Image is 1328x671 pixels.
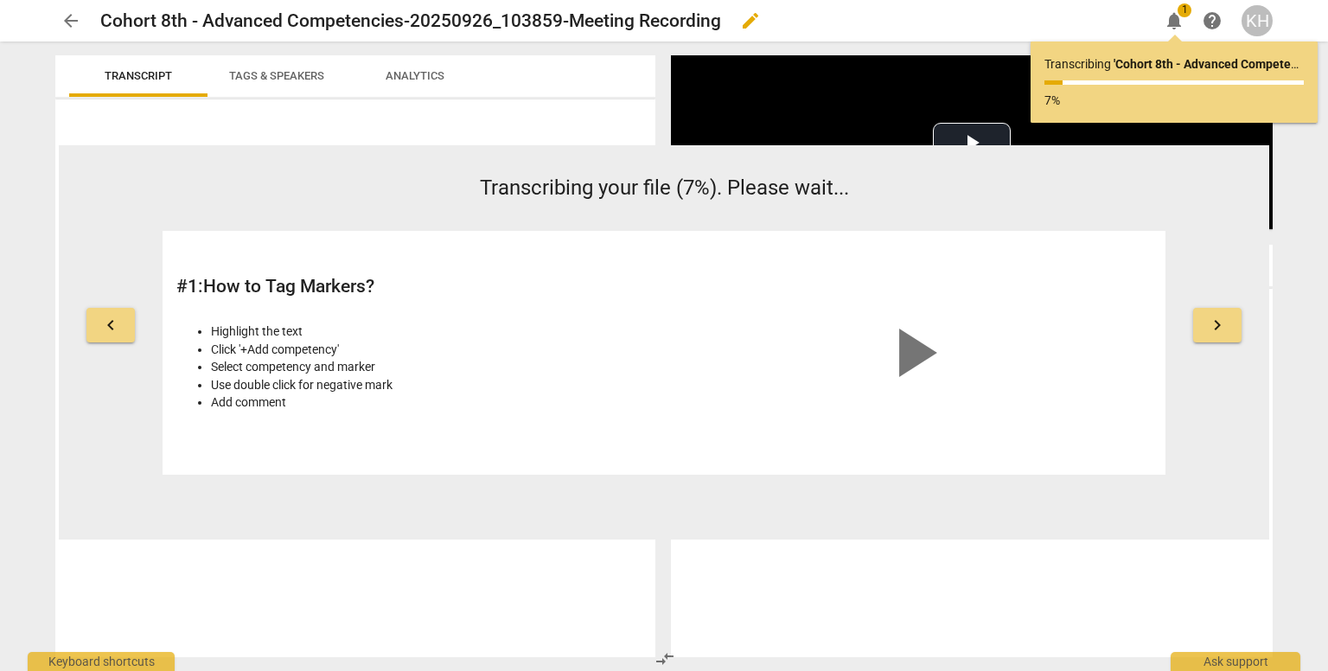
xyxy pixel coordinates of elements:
[1044,55,1304,73] p: Transcribing ...
[211,358,654,376] li: Select competency and marker
[211,323,654,341] li: Highlight the text
[1197,5,1228,36] a: Help
[28,652,175,671] div: Keyboard shortcuts
[1044,92,1304,110] p: 7%
[1202,10,1223,31] span: help
[105,69,172,82] span: Transcript
[61,10,81,31] span: arrow_back
[211,376,654,394] li: Use double click for negative mark
[1207,315,1228,335] span: keyboard_arrow_right
[211,341,654,359] li: Click '+Add competency'
[1164,10,1184,31] span: notifications
[654,649,675,669] span: compare_arrows
[229,69,324,82] span: Tags & Speakers
[100,10,721,32] h2: Cohort 8th - Advanced Competencies-20250926_103859-Meeting Recording
[386,69,444,82] span: Analytics
[871,311,954,394] span: play_arrow
[1159,5,1190,36] button: Notifications
[1178,3,1191,17] span: 1
[1171,652,1300,671] div: Ask support
[176,276,654,297] h2: # 1 : How to Tag Markers?
[1242,5,1273,36] button: KH
[211,393,654,412] li: Add comment
[480,176,849,200] span: Transcribing your file (7%). Please wait...
[740,10,761,31] span: edit
[100,315,121,335] span: keyboard_arrow_left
